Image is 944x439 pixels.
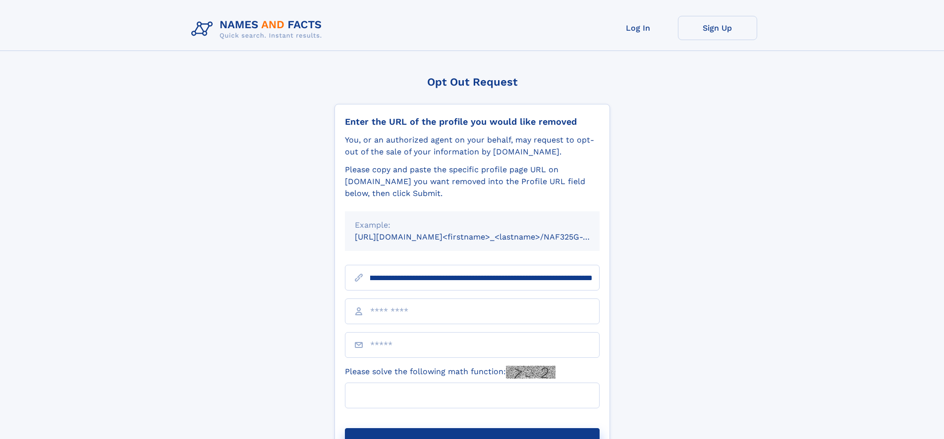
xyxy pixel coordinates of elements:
[599,16,678,40] a: Log In
[187,16,330,43] img: Logo Names and Facts
[334,76,610,88] div: Opt Out Request
[355,232,618,242] small: [URL][DOMAIN_NAME]<firstname>_<lastname>/NAF325G-xxxxxxxx
[345,116,600,127] div: Enter the URL of the profile you would like removed
[345,366,555,379] label: Please solve the following math function:
[678,16,757,40] a: Sign Up
[345,164,600,199] div: Please copy and paste the specific profile page URL on [DOMAIN_NAME] you want removed into the Pr...
[345,134,600,158] div: You, or an authorized agent on your behalf, may request to opt-out of the sale of your informatio...
[355,219,590,231] div: Example:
